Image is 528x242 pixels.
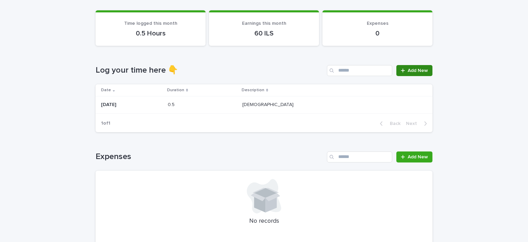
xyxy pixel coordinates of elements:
span: Earnings this month [242,21,286,26]
p: 0.5 [168,101,176,108]
span: Add New [408,155,428,159]
tr: [DATE]0.50.5 [DEMOGRAPHIC_DATA][DEMOGRAPHIC_DATA] [96,96,432,113]
p: 60 ILS [217,29,311,38]
button: Next [403,120,432,127]
p: 1 of 1 [96,115,116,132]
h1: Expenses [96,152,324,162]
a: Add New [396,65,432,76]
p: Description [242,86,264,94]
span: Expenses [367,21,388,26]
button: Back [374,120,403,127]
span: Time logged this month [124,21,177,26]
span: Next [406,121,421,126]
input: Search [327,151,392,162]
p: Duration [167,86,184,94]
p: [DATE] [101,102,162,108]
p: No records [104,218,424,225]
span: Add New [408,68,428,73]
span: Back [386,121,400,126]
p: Date [101,86,111,94]
p: 0 [331,29,424,38]
p: [DEMOGRAPHIC_DATA] [242,101,295,108]
h1: Log your time here 👇 [96,65,324,75]
a: Add New [396,151,432,162]
p: 0.5 Hours [104,29,197,38]
input: Search [327,65,392,76]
